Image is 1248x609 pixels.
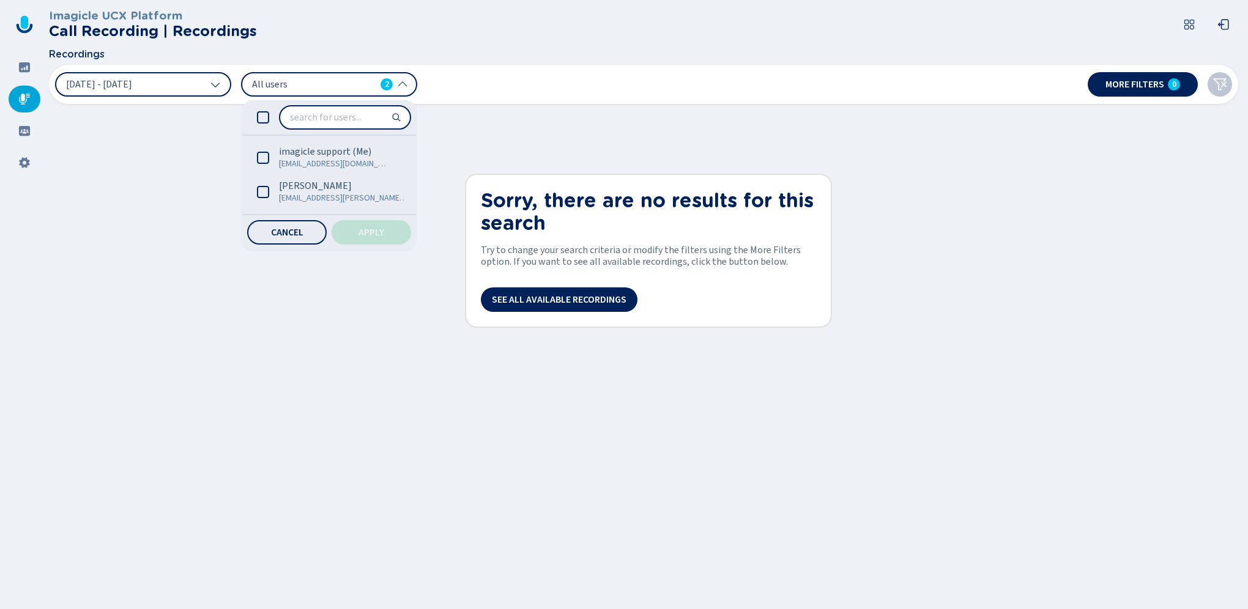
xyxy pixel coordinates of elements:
span: [EMAIL_ADDRESS][PERSON_NAME][DOMAIN_NAME] [279,192,409,204]
span: Apply [358,227,384,237]
div: Recordings [9,86,40,113]
h3: Imagicle UCX Platform [49,9,257,23]
button: See all available recordings [481,287,637,312]
span: See all available recordings [492,295,626,304]
div: Dashboard [9,54,40,81]
svg: funnel-disabled [1213,77,1227,92]
span: imagicle support (Me) [279,146,371,158]
div: Settings [9,149,40,176]
svg: box-arrow-left [1217,18,1230,31]
svg: search [392,113,401,122]
svg: chevron-down [210,79,220,89]
svg: mic-fill [18,93,31,105]
svg: dashboard-filled [18,61,31,73]
span: All users [252,78,376,91]
h2: Call Recording | Recordings [49,23,257,40]
span: 0 [1172,79,1176,89]
span: 2 [385,78,389,90]
span: Cancel [271,227,303,237]
span: More filters [1105,79,1164,89]
div: Groups [9,117,40,144]
button: Apply [332,220,411,245]
input: search for users... [280,106,410,128]
button: More filters0 [1088,72,1198,97]
button: Cancel [247,220,327,245]
span: [PERSON_NAME] [279,180,352,192]
button: [DATE] - [DATE] [55,72,231,97]
svg: groups-filled [18,125,31,137]
span: [DATE] - [DATE] [66,79,132,89]
svg: chevron-up [398,79,407,89]
button: Clear filters [1208,72,1232,97]
span: [EMAIL_ADDRESS][DOMAIN_NAME] [279,158,389,170]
